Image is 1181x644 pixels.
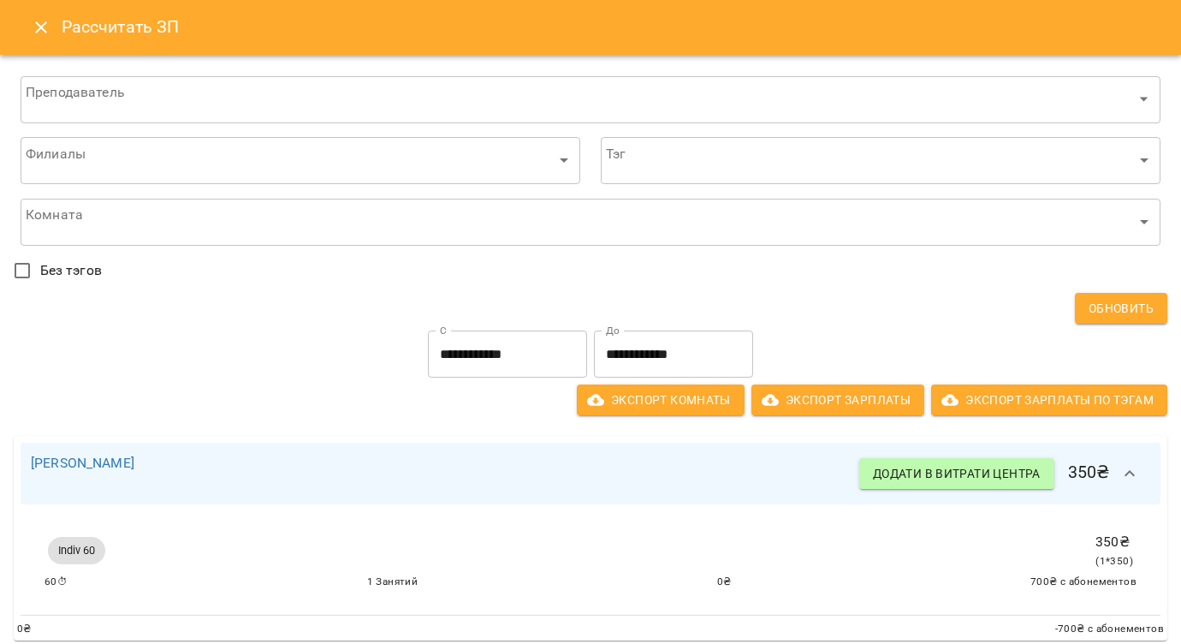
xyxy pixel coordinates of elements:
span: Экспорт Зарплаты [765,390,911,410]
span: 0 ₴ [17,621,32,638]
button: Экспорт Зарплаты по тэгам [931,385,1167,415]
span: ( 1 * 350 ) [1095,555,1133,567]
span: Экспорт Зарплаты по тэгам [945,390,1154,410]
div: ​ [21,198,1160,246]
span: -700 ₴ с абонементов [1055,621,1165,638]
span: 700 ₴ с абонементов [1030,574,1136,591]
span: 60 ⏱ [45,574,68,591]
button: Обновить [1075,293,1167,324]
button: Экспорт Зарплаты [751,385,924,415]
div: ​ [601,137,1160,185]
h6: Рассчитать ЗП [62,14,1160,40]
h6: 350 ₴ [859,453,1150,494]
button: Экспорт комнаты [577,385,745,415]
span: 1 Занятий [367,574,418,591]
button: Close [21,7,62,48]
span: Экспорт комнаты [590,390,731,410]
span: Indiv 60 [48,543,105,558]
div: ​ [21,137,580,185]
a: [PERSON_NAME] [31,455,134,471]
span: 0 ₴ [717,574,732,591]
div: ​ [21,75,1160,123]
p: 350 ₴ [1095,532,1133,552]
span: Додати в витрати центра [873,463,1041,484]
button: Додати в витрати центра [859,458,1054,489]
span: Обновить [1089,298,1154,319]
span: Без тэгов [40,260,102,281]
